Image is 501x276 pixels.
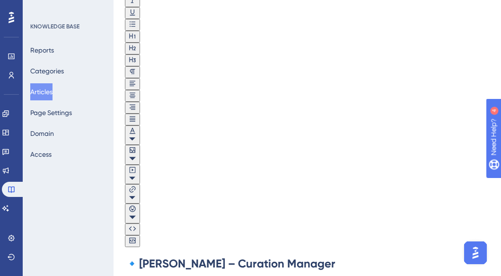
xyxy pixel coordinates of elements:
span: 🔹 [125,257,139,270]
div: 4 [66,5,69,12]
button: Access [30,146,52,163]
button: Reports [30,42,54,59]
strong: [PERSON_NAME] – Curation Manager [139,257,335,270]
button: Articles [30,83,53,100]
button: Categories [30,62,64,80]
iframe: UserGuiding AI Assistant Launcher [461,239,490,267]
div: KNOWLEDGE BASE [30,23,79,30]
button: Domain [30,125,54,142]
span: Need Help? [22,2,59,14]
button: Page Settings [30,104,72,121]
